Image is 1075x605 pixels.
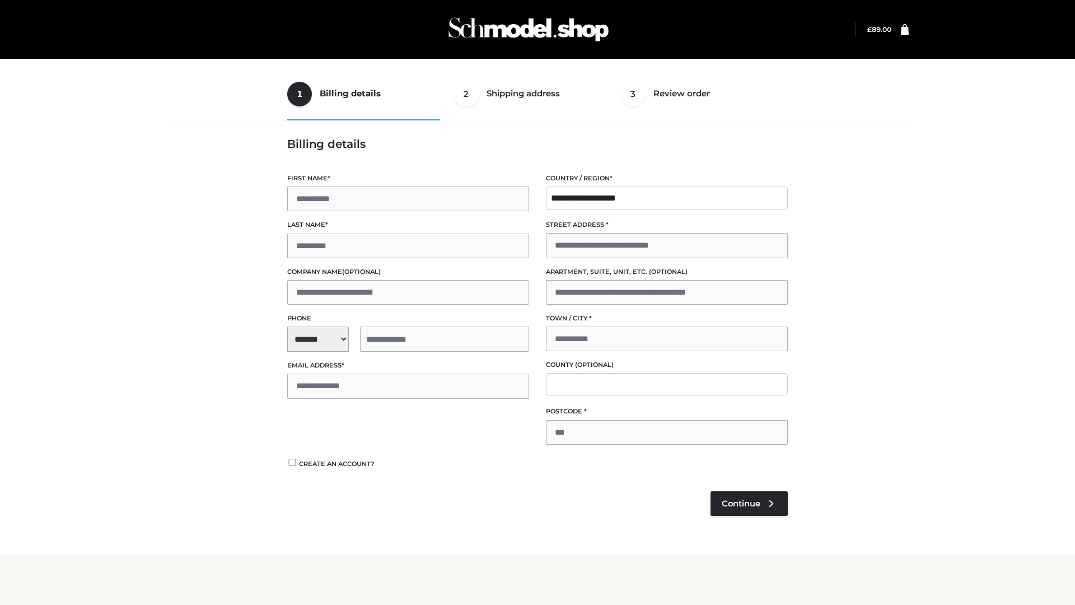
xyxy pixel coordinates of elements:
[287,173,529,184] label: First name
[445,7,613,52] img: Schmodel Admin 964
[299,460,375,468] span: Create an account?
[546,360,788,370] label: County
[867,25,872,34] span: £
[711,491,788,516] a: Continue
[287,459,297,466] input: Create an account?
[649,268,688,276] span: (optional)
[287,137,788,151] h3: Billing details
[867,25,891,34] a: £89.00
[546,406,788,417] label: Postcode
[722,499,760,509] span: Continue
[287,313,529,324] label: Phone
[546,220,788,230] label: Street address
[867,25,891,34] bdi: 89.00
[287,267,529,277] label: Company name
[287,360,529,371] label: Email address
[546,173,788,184] label: Country / Region
[575,361,614,369] span: (optional)
[342,268,381,276] span: (optional)
[546,267,788,277] label: Apartment, suite, unit, etc.
[546,313,788,324] label: Town / City
[287,220,529,230] label: Last name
